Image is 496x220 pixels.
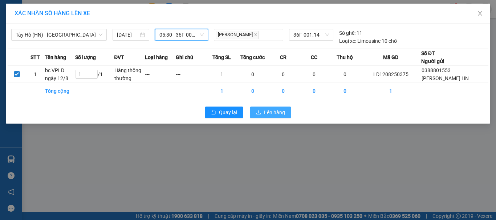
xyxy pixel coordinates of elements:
span: Tổng SL [212,53,231,61]
span: close [254,33,257,37]
div: Số ĐT Người gửi [421,49,444,65]
td: bc VPLD ngày 12/8 [45,66,76,83]
span: Loại hàng [145,53,168,61]
span: Ghi chú [176,53,193,61]
button: rollbackQuay lại [205,107,243,118]
span: Số ghế: [339,29,355,37]
button: Close [470,4,490,24]
span: upload [256,110,261,116]
span: STT [31,53,40,61]
button: uploadLên hàng [250,107,291,118]
span: Mã GD [383,53,398,61]
span: Số lượng [75,53,96,61]
td: Tổng cộng [45,83,76,99]
span: CC [311,53,317,61]
span: Tổng cước [240,53,265,61]
span: Quay lại [219,108,237,116]
span: ĐVT [114,53,124,61]
input: 13/08/2025 [117,31,138,39]
td: 0 [268,83,299,99]
span: rollback [211,110,216,116]
td: 0 [329,83,360,99]
span: Tên hàng [45,53,66,61]
td: 0 [329,66,360,83]
td: 0 [237,83,268,99]
span: 05:30 - 36F-001.14 [159,29,204,40]
td: 1 [206,66,237,83]
span: 0388801553 [422,67,451,73]
td: 0 [237,66,268,83]
td: --- [145,66,176,83]
div: Limousine 10 chỗ [339,37,397,45]
span: close [477,11,483,16]
span: Thu hộ [337,53,353,61]
td: Hàng thông thường [114,66,145,83]
td: LD1208250375 [360,66,421,83]
span: XÁC NHẬN SỐ HÀNG LÊN XE [15,10,90,17]
span: Loại xe: [339,37,356,45]
td: 0 [268,66,299,83]
td: 0 [299,66,330,83]
span: Tây Hồ (HN) - Thanh Hóa [16,29,102,40]
span: [PERSON_NAME] HN [422,75,469,81]
td: 0 [299,83,330,99]
td: 1 [26,66,45,83]
span: [PERSON_NAME] [216,31,259,39]
span: CR [280,53,286,61]
td: 1 [206,83,237,99]
div: 11 [339,29,362,37]
td: / 1 [75,66,114,83]
span: 36F-001.14 [293,29,329,40]
td: --- [176,66,207,83]
td: 1 [360,83,421,99]
span: Lên hàng [264,108,285,116]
